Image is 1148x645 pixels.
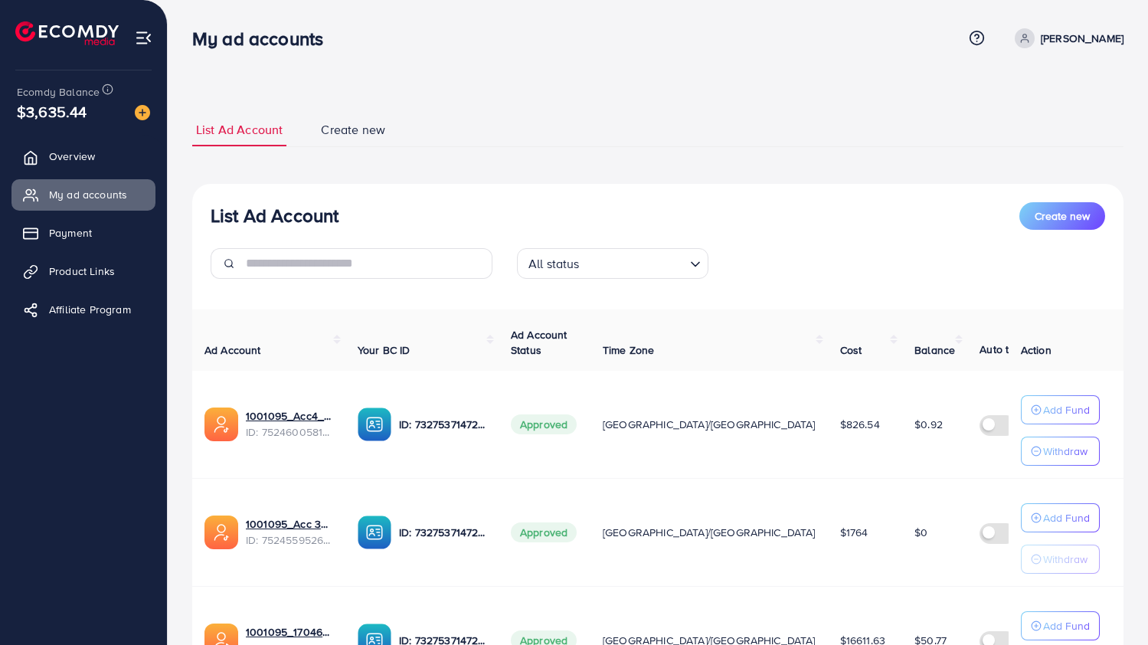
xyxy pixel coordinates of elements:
span: Affiliate Program [49,302,131,317]
a: My ad accounts [11,179,155,210]
span: Action [1021,342,1052,358]
div: <span class='underline'>1001095_Acc4_1751957612300</span></br>7524600581361696769 [246,408,333,440]
span: ID: 7524600581361696769 [246,424,333,440]
span: Overview [49,149,95,164]
img: image [135,105,150,120]
span: Create new [321,121,385,139]
img: ic-ba-acc.ded83a64.svg [358,516,391,549]
span: $0.92 [914,417,943,432]
p: Withdraw [1043,442,1087,460]
span: Product Links [49,264,115,279]
button: Withdraw [1021,437,1100,466]
span: [GEOGRAPHIC_DATA]/[GEOGRAPHIC_DATA] [603,525,816,540]
button: Add Fund [1021,611,1100,640]
span: Create new [1035,208,1090,224]
h3: My ad accounts [192,28,335,50]
p: Add Fund [1043,509,1090,527]
span: Approved [511,414,577,434]
a: 1001095_Acc4_1751957612300 [246,408,333,424]
span: Cost [840,342,862,358]
p: Auto top-up [980,340,1037,359]
a: 1001095_Acc 3_1751948238983 [246,516,333,532]
button: Add Fund [1021,395,1100,424]
span: Ecomdy Balance [17,84,100,100]
a: Affiliate Program [11,294,155,325]
p: Add Fund [1043,401,1090,419]
a: Overview [11,141,155,172]
img: logo [15,21,119,45]
a: [PERSON_NAME] [1009,28,1123,48]
span: Time Zone [603,342,654,358]
a: Payment [11,218,155,248]
span: $826.54 [840,417,880,432]
a: Product Links [11,256,155,286]
span: Payment [49,225,92,241]
span: Ad Account [204,342,261,358]
div: Search for option [517,248,708,279]
span: $3,635.44 [17,100,87,123]
button: Add Fund [1021,503,1100,532]
span: $0 [914,525,927,540]
input: Search for option [584,250,684,275]
p: [PERSON_NAME] [1041,29,1123,47]
p: ID: 7327537147282571265 [399,523,486,542]
a: 1001095_1704607619722 [246,624,333,640]
span: All status [525,253,583,275]
span: Approved [511,522,577,542]
span: Balance [914,342,955,358]
span: Your BC ID [358,342,410,358]
p: Add Fund [1043,617,1090,635]
h3: List Ad Account [211,205,339,227]
p: ID: 7327537147282571265 [399,415,486,434]
span: Ad Account Status [511,327,567,358]
span: ID: 7524559526306070535 [246,532,333,548]
img: ic-ads-acc.e4c84228.svg [204,516,238,549]
span: $1764 [840,525,868,540]
div: <span class='underline'>1001095_Acc 3_1751948238983</span></br>7524559526306070535 [246,516,333,548]
span: List Ad Account [196,121,283,139]
button: Create new [1019,202,1105,230]
span: [GEOGRAPHIC_DATA]/[GEOGRAPHIC_DATA] [603,417,816,432]
img: ic-ads-acc.e4c84228.svg [204,408,238,441]
img: ic-ba-acc.ded83a64.svg [358,408,391,441]
button: Withdraw [1021,545,1100,574]
span: My ad accounts [49,187,127,202]
img: menu [135,29,152,47]
p: Withdraw [1043,550,1087,568]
